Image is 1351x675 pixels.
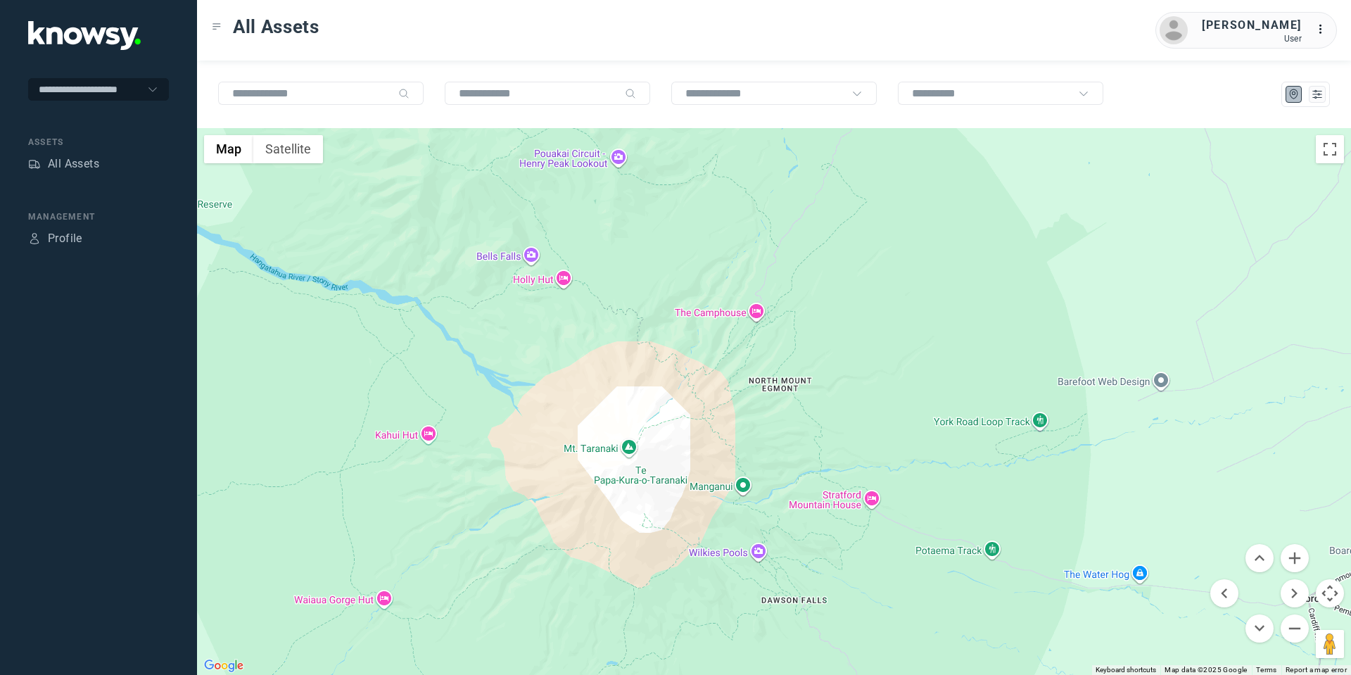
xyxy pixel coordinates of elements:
[1245,614,1274,643] button: Move down
[1281,544,1309,572] button: Zoom in
[1160,16,1188,44] img: avatar.png
[28,210,169,223] div: Management
[1286,666,1347,674] a: Report a map error
[1316,630,1344,658] button: Drag Pegman onto the map to open Street View
[204,135,253,163] button: Show street map
[28,136,169,149] div: Assets
[1245,544,1274,572] button: Move up
[1096,665,1156,675] button: Keyboard shortcuts
[1281,614,1309,643] button: Zoom out
[28,232,41,245] div: Profile
[1210,579,1238,607] button: Move left
[625,88,636,99] div: Search
[1316,579,1344,607] button: Map camera controls
[28,158,41,170] div: Assets
[201,657,247,675] a: Open this area in Google Maps (opens a new window)
[253,135,323,163] button: Show satellite imagery
[212,22,222,32] div: Toggle Menu
[1256,666,1277,674] a: Terms (opens in new tab)
[28,230,82,247] a: ProfileProfile
[1165,666,1247,674] span: Map data ©2025 Google
[1288,88,1300,101] div: Map
[48,156,99,172] div: All Assets
[1317,24,1331,34] tspan: ...
[48,230,82,247] div: Profile
[233,14,319,39] span: All Assets
[1202,34,1302,44] div: User
[28,21,141,50] img: Application Logo
[1202,17,1302,34] div: [PERSON_NAME]
[1281,579,1309,607] button: Move right
[1316,21,1333,40] div: :
[1316,135,1344,163] button: Toggle fullscreen view
[1316,21,1333,38] div: :
[398,88,410,99] div: Search
[1311,88,1324,101] div: List
[28,156,99,172] a: AssetsAll Assets
[201,657,247,675] img: Google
